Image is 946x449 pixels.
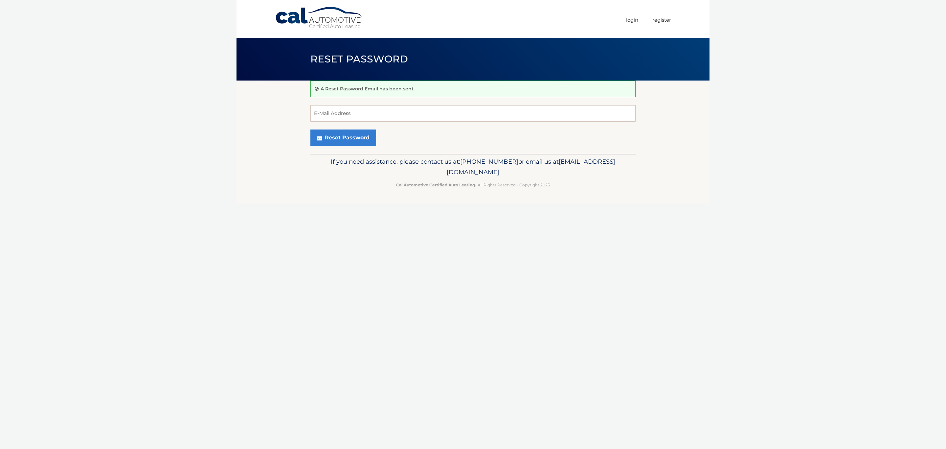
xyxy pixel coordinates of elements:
span: [PHONE_NUMBER] [460,158,518,165]
strong: Cal Automotive Certified Auto Leasing [396,182,475,187]
a: Cal Automotive [275,7,364,30]
span: [EMAIL_ADDRESS][DOMAIN_NAME] [447,158,615,176]
p: A Reset Password Email has been sent. [321,86,415,92]
a: Login [626,14,638,25]
p: If you need assistance, please contact us at: or email us at [315,156,631,177]
p: - All Rights Reserved - Copyright 2025 [315,181,631,188]
input: E-Mail Address [310,105,636,122]
span: Reset Password [310,53,408,65]
button: Reset Password [310,130,376,146]
a: Register [652,14,671,25]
